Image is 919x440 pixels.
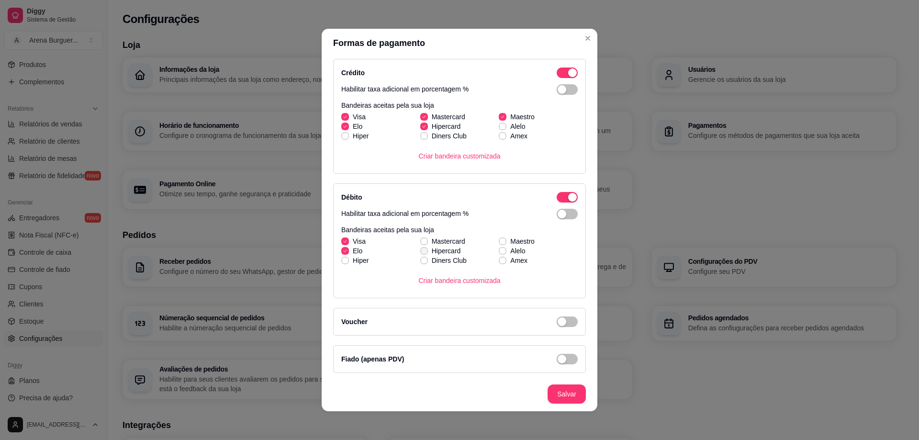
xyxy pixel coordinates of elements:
span: Hipercard [432,246,461,256]
p: Bandeiras aceitas pela sua loja [341,225,578,235]
header: Formas de pagamento [322,29,597,57]
button: Close [580,31,595,46]
label: Voucher [341,318,368,326]
span: Mastercard [432,237,465,246]
span: Hipercard [432,122,461,131]
span: Visa [353,112,366,122]
span: Maestro [510,237,535,246]
span: Diners Club [432,131,467,141]
button: Criar bandeira customizada [411,271,508,290]
button: Salvar [548,384,586,404]
span: Diners Club [432,256,467,265]
span: Hiper [353,256,369,265]
span: Alelo [510,246,525,256]
p: Bandeiras aceitas pela sua loja [341,101,578,110]
label: Débito [341,193,362,201]
span: Alelo [510,122,525,131]
span: Hiper [353,131,369,141]
button: Criar bandeira customizada [411,147,508,166]
label: Crédito [341,69,365,77]
span: Amex [510,131,527,141]
label: Fiado (apenas PDV) [341,355,404,363]
span: Visa [353,237,366,246]
span: Elo [353,246,362,256]
span: Mastercard [432,112,465,122]
p: Habilitar taxa adicional em porcentagem % [341,84,469,95]
span: Maestro [510,112,535,122]
p: Habilitar taxa adicional em porcentagem % [341,209,469,219]
span: Elo [353,122,362,131]
span: Amex [510,256,527,265]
